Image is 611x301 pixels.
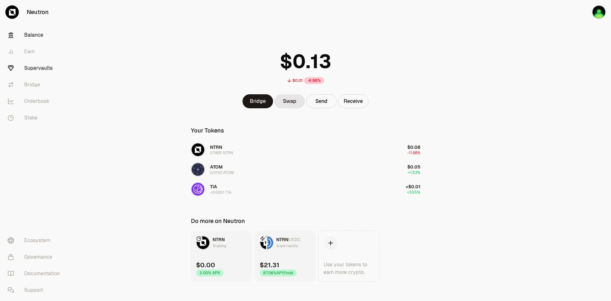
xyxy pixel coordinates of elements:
[196,261,215,269] div: $0.00
[407,144,420,150] span: $0.08
[187,160,424,179] button: ATOM LogoATOM0.0102 ATOM$0.05+1.53%
[3,76,69,93] a: Bridge
[213,237,225,242] span: NTRN
[210,170,234,175] div: 0.0102 ATOM
[210,164,223,170] span: ATOM
[260,269,297,276] div: 87.06% APY/hold
[338,94,369,108] button: Receive
[197,236,209,249] img: NTRN Logo
[318,231,379,282] a: Use your tokens to earn more crypto.
[3,232,69,249] a: Ecosystem
[255,231,316,282] a: NTRN LogoUSDC LogoNTRNUSDCSupervaults$21.3187.06%APY/hold
[210,150,233,155] div: 0.7465 NTRN
[306,94,337,108] button: Send
[292,78,303,83] div: $0.01
[3,43,69,60] a: Earn
[288,237,301,242] span: USDC
[187,180,424,199] button: TIA LogoTIA<0.0001 TIA<$0.01+3.55%
[191,231,252,282] a: NTRN LogoNTRNStaking$0.003.00% APR
[408,170,420,175] span: +1.53%
[187,140,424,159] button: NTRN LogoNTRN0.7465 NTRN$0.08-11.68%
[260,236,266,249] img: NTRN Logo
[192,143,204,156] img: NTRN Logo
[191,126,224,135] div: Your Tokens
[407,190,420,195] span: +3.55%
[210,144,222,150] span: NTRN
[196,269,223,276] div: 3.00% APR
[3,282,69,298] a: Support
[276,237,288,242] span: NTRN
[192,163,204,176] img: ATOM Logo
[3,93,69,110] a: Orderbook
[3,27,69,43] a: Balance
[407,164,420,170] span: $0.05
[324,261,374,276] div: Use your tokens to earn more crypto.
[242,94,273,108] a: Bridge
[304,77,324,84] div: -6.88%
[3,60,69,76] a: Supervaults
[213,243,226,249] div: Staking
[3,249,69,265] a: Governance
[260,261,279,269] div: $21.31
[407,150,420,155] span: -11.68%
[3,110,69,126] a: Stake
[191,217,245,226] div: Do more on Neutron
[192,183,204,196] img: TIA Logo
[3,265,69,282] a: Documentation
[593,6,605,18] img: Gee min
[267,236,273,249] img: USDC Logo
[406,184,420,190] span: <$0.01
[274,94,305,108] a: Swap
[210,190,231,195] div: <0.0001 TIA
[210,184,217,190] span: TIA
[276,243,298,249] div: Supervaults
